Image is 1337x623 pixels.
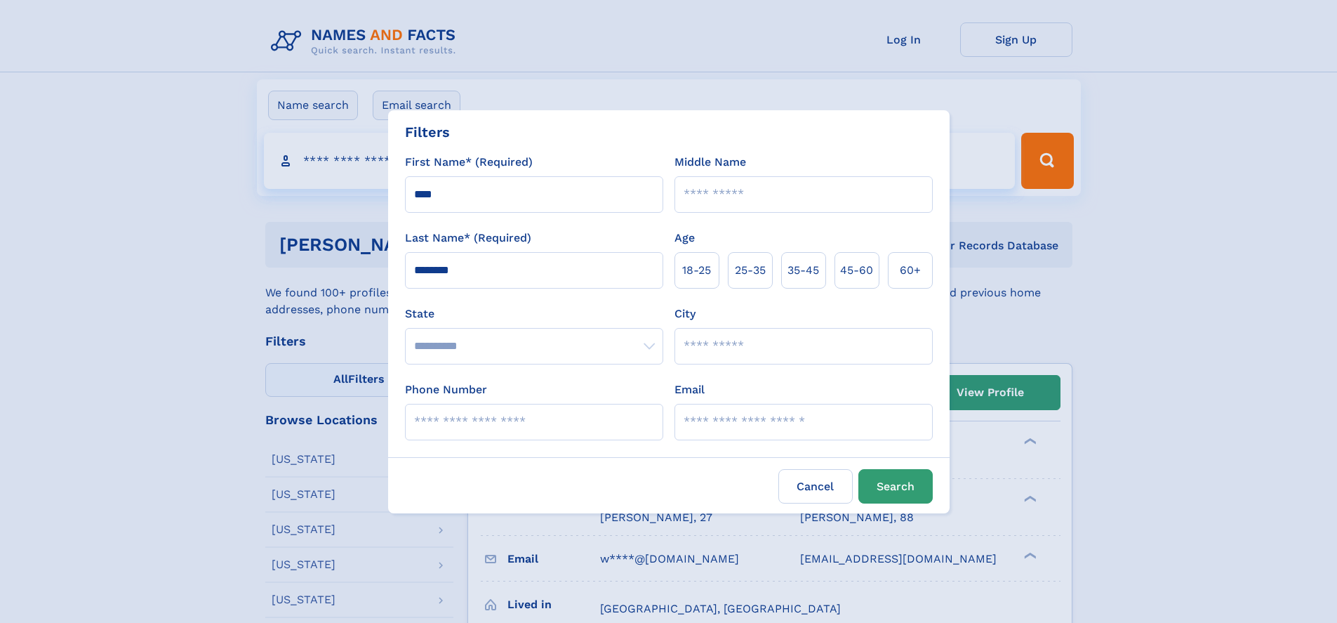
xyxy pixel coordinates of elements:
[778,469,853,504] label: Cancel
[858,469,933,504] button: Search
[682,262,711,279] span: 18‑25
[787,262,819,279] span: 35‑45
[405,381,487,398] label: Phone Number
[735,262,766,279] span: 25‑35
[674,154,746,171] label: Middle Name
[405,230,531,247] label: Last Name* (Required)
[405,306,663,322] label: State
[840,262,873,279] span: 45‑60
[405,154,533,171] label: First Name* (Required)
[900,262,921,279] span: 60+
[674,381,705,398] label: Email
[674,230,695,247] label: Age
[674,306,696,322] label: City
[405,122,450,143] div: Filters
